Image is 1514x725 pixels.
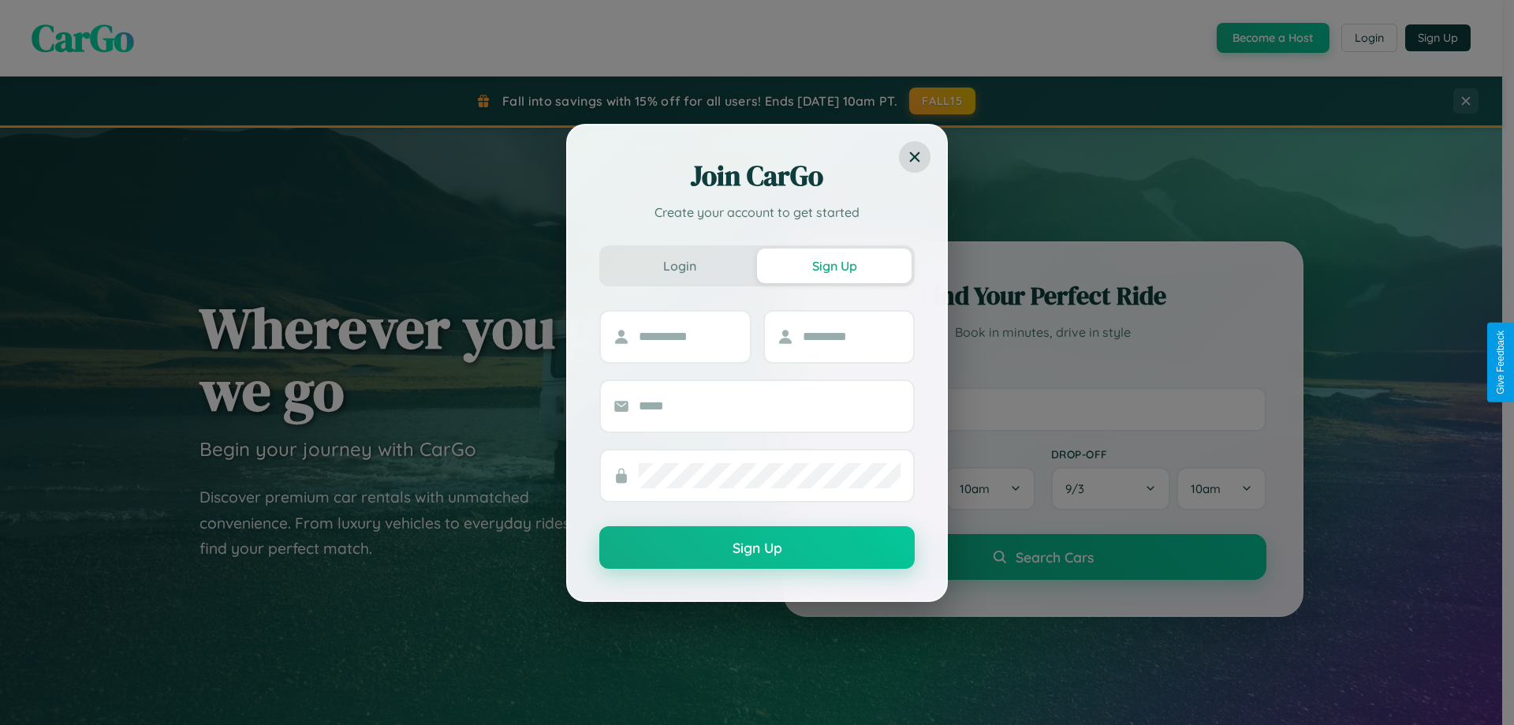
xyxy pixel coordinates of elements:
div: Give Feedback [1495,331,1506,394]
h2: Join CarGo [599,157,915,195]
button: Sign Up [757,249,912,283]
p: Create your account to get started [599,203,915,222]
button: Login [602,249,757,283]
button: Sign Up [599,526,915,569]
